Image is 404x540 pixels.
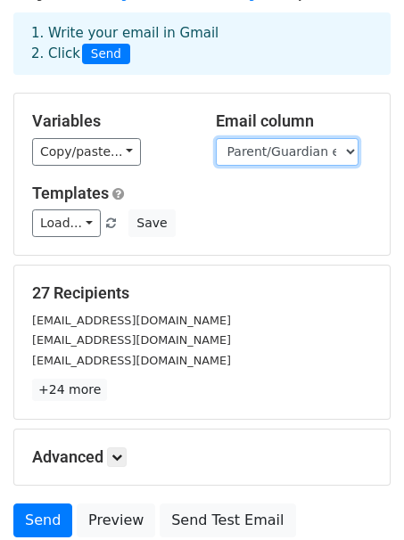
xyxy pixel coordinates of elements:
[32,209,101,237] a: Load...
[315,454,404,540] iframe: Chat Widget
[32,283,372,303] h5: 27 Recipients
[82,44,130,65] span: Send
[32,184,109,202] a: Templates
[18,23,386,64] div: 1. Write your email in Gmail 2. Click
[128,209,175,237] button: Save
[160,503,295,537] a: Send Test Email
[32,447,372,467] h5: Advanced
[32,111,189,131] h5: Variables
[32,333,231,347] small: [EMAIL_ADDRESS][DOMAIN_NAME]
[216,111,373,131] h5: Email column
[32,354,231,367] small: [EMAIL_ADDRESS][DOMAIN_NAME]
[77,503,155,537] a: Preview
[32,379,107,401] a: +24 more
[13,503,72,537] a: Send
[32,138,141,166] a: Copy/paste...
[32,314,231,327] small: [EMAIL_ADDRESS][DOMAIN_NAME]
